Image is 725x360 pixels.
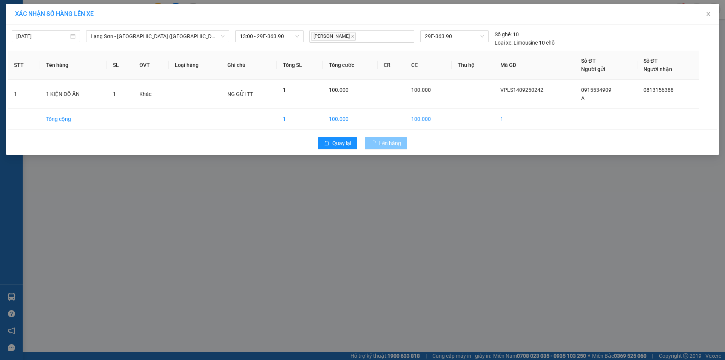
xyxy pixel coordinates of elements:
[371,141,379,146] span: loading
[277,51,323,80] th: Tổng SL
[323,109,378,130] td: 100.000
[113,91,116,97] span: 1
[15,10,94,17] span: XÁC NHẬN SỐ HÀNG LÊN XE
[581,87,611,93] span: 0915534909
[133,51,169,80] th: ĐVT
[378,51,405,80] th: CR
[283,87,286,93] span: 1
[277,109,323,130] td: 1
[107,51,133,80] th: SL
[643,66,672,72] span: Người nhận
[323,51,378,80] th: Tổng cước
[581,95,585,101] span: A
[365,137,407,149] button: Lên hàng
[452,51,494,80] th: Thu hộ
[91,31,225,42] span: Lạng Sơn - Hà Nội (Limousine)
[405,109,452,130] td: 100.000
[495,30,519,39] div: 10
[411,87,431,93] span: 100.000
[169,51,221,80] th: Loại hàng
[40,109,107,130] td: Tổng cộng
[8,51,40,80] th: STT
[227,91,253,97] span: NG GỬI TT
[221,34,225,39] span: down
[581,58,595,64] span: Số ĐT
[495,39,555,47] div: Limousine 10 chỗ
[425,31,484,42] span: 29E-363.90
[643,58,658,64] span: Số ĐT
[495,39,512,47] span: Loại xe:
[318,137,357,149] button: rollbackQuay lại
[351,34,355,38] span: close
[494,51,575,80] th: Mã GD
[698,4,719,25] button: Close
[332,139,351,147] span: Quay lại
[8,80,40,109] td: 1
[494,109,575,130] td: 1
[240,31,299,42] span: 13:00 - 29E-363.90
[221,51,277,80] th: Ghi chú
[705,11,711,17] span: close
[40,80,107,109] td: 1 KIỆN ĐỒ ĂN
[133,80,169,109] td: Khác
[500,87,543,93] span: VPLS1409250242
[379,139,401,147] span: Lên hàng
[581,66,605,72] span: Người gửi
[311,32,356,41] span: [PERSON_NAME]
[405,51,452,80] th: CC
[324,141,329,147] span: rollback
[329,87,349,93] span: 100.000
[495,30,512,39] span: Số ghế:
[40,51,107,80] th: Tên hàng
[16,32,69,40] input: 14/09/2025
[643,87,674,93] span: 0813156388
